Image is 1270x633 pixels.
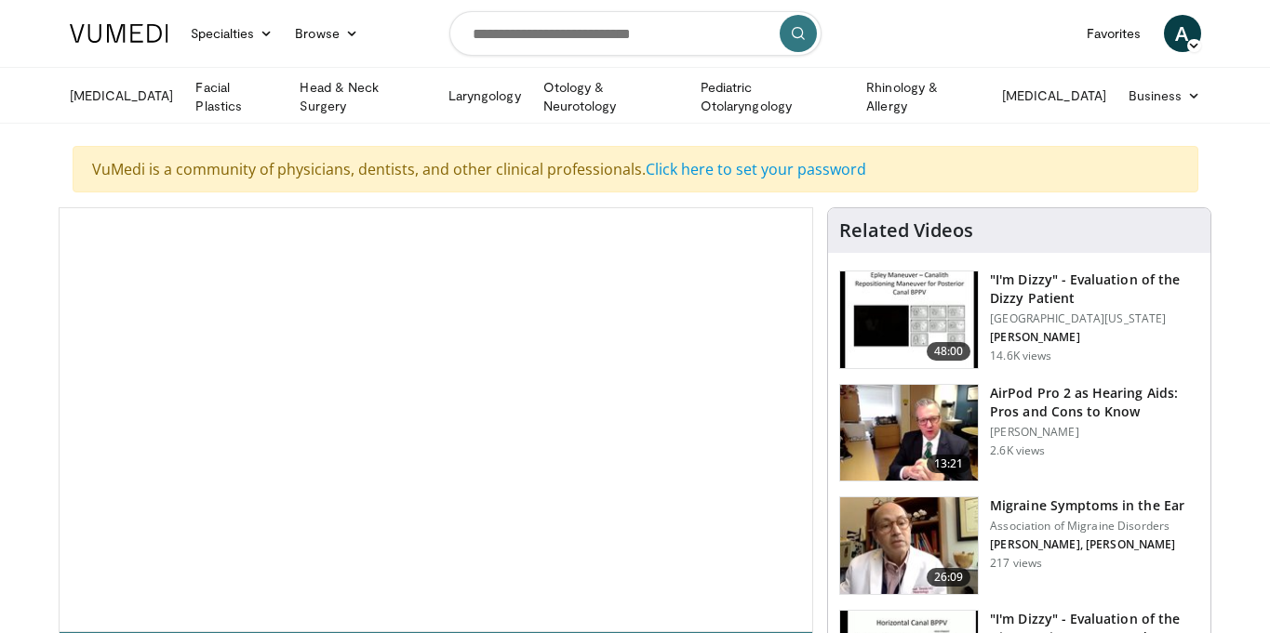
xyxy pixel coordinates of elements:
[284,15,369,52] a: Browse
[990,425,1199,440] p: [PERSON_NAME]
[990,443,1045,458] p: 2.6K views
[855,78,991,115] a: Rhinology & Allergy
[839,384,1199,482] a: 13:21 AirPod Pro 2 as Hearing Aids: Pros and Cons to Know [PERSON_NAME] 2.6K views
[288,78,436,115] a: Head & Neck Surgery
[991,77,1117,114] a: [MEDICAL_DATA]
[646,159,866,179] a: Click here to set your password
[1164,15,1201,52] a: A
[927,455,971,473] span: 13:21
[839,219,973,242] h4: Related Videos
[990,330,1199,345] p: [PERSON_NAME]
[839,270,1199,369] a: 48:00 "I'm Dizzy" - Evaluation of the Dizzy Patient [GEOGRAPHIC_DATA][US_STATE] [PERSON_NAME] 14....
[449,11,822,56] input: Search topics, interventions
[990,349,1051,363] p: 14.6K views
[73,146,1198,192] div: VuMedi is a community of physicians, dentists, and other clinical professionals.
[840,385,978,481] img: a78774a7-53a7-4b08-bcf0-1e3aa9dc638f.150x105_q85_crop-smart_upscale.jpg
[184,78,288,115] a: Facial Plastics
[927,342,971,361] span: 48:00
[840,271,978,368] img: 5373e1fe-18ae-47e7-ad82-0c604b173657.150x105_q85_crop-smart_upscale.jpg
[59,77,185,114] a: [MEDICAL_DATA]
[60,208,813,632] video-js: Video Player
[927,568,971,587] span: 26:09
[70,24,168,43] img: VuMedi Logo
[839,496,1199,595] a: 26:09 Migraine Symptoms in the Ear Association of Migraine Disorders [PERSON_NAME], [PERSON_NAME]...
[532,78,689,115] a: Otology & Neurotology
[689,78,855,115] a: Pediatric Otolaryngology
[1117,77,1212,114] a: Business
[990,270,1199,308] h3: "I'm Dizzy" - Evaluation of the Dizzy Patient
[990,537,1184,552] p: [PERSON_NAME], [PERSON_NAME]
[840,497,978,594] img: 8017e85c-b799-48eb-8797-5beb0e975819.150x105_q85_crop-smart_upscale.jpg
[437,77,532,114] a: Laryngology
[990,384,1199,421] h3: AirPod Pro 2 as Hearing Aids: Pros and Cons to Know
[180,15,285,52] a: Specialties
[990,519,1184,534] p: Association of Migraine Disorders
[990,496,1184,515] h3: Migraine Symptoms in the Ear
[1076,15,1153,52] a: Favorites
[990,311,1199,326] p: [GEOGRAPHIC_DATA][US_STATE]
[990,556,1042,571] p: 217 views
